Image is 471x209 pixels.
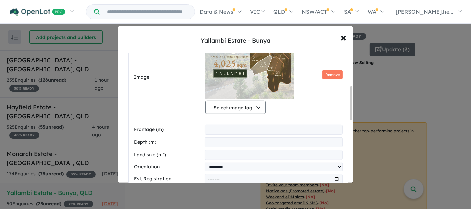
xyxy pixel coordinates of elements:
span: × [340,30,346,44]
div: Yallambi Estate - Bunya [201,36,270,45]
label: Depth (m) [134,138,202,146]
label: Est. Registration [134,175,202,183]
img: Yallambi Estate - Bunya - Lot 25 [205,33,294,99]
label: Frontage (m) [134,126,202,134]
button: Remove [322,70,343,80]
label: Land size (m²) [134,151,202,159]
img: Openlot PRO Logo White [10,8,65,16]
span: [PERSON_NAME].he... [396,8,453,15]
button: Select image tag [205,101,266,114]
label: Image [134,73,203,81]
label: Orientation [134,163,202,171]
input: Try estate name, suburb, builder or developer [101,5,193,19]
